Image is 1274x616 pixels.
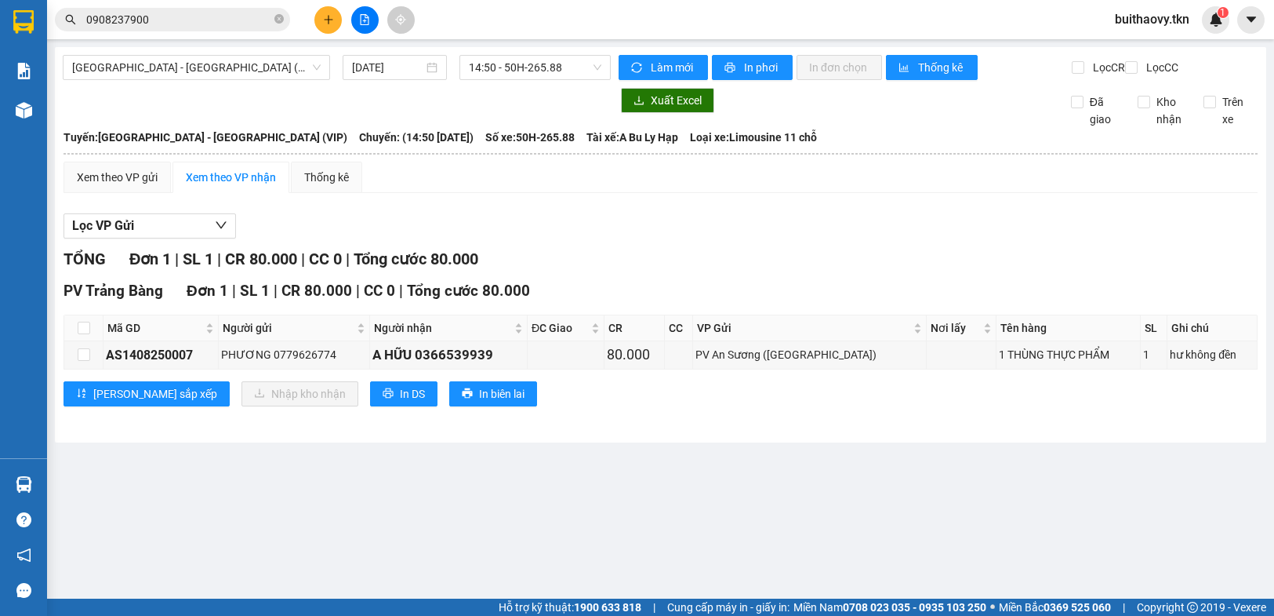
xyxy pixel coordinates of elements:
span: aim [395,14,406,25]
span: Lọc CR [1087,59,1127,76]
span: Miền Bắc [999,599,1111,616]
span: copyright [1187,602,1198,613]
span: Lọc CC [1140,59,1181,76]
span: | [1123,599,1125,616]
div: AS1408250007 [106,345,216,365]
span: SL 1 [240,282,270,300]
span: Hỗ trợ kỹ thuật: [499,599,641,616]
button: bar-chartThống kê [886,55,978,80]
span: | [301,250,305,268]
span: Người nhận [374,319,511,337]
span: Trên xe [1216,93,1258,128]
button: aim [387,6,415,34]
span: 1 [1220,7,1225,18]
th: SL [1141,315,1167,341]
button: In đơn chọn [797,55,882,80]
span: Cung cấp máy in - giấy in: [667,599,789,616]
span: [PERSON_NAME] sắp xếp [93,385,217,403]
span: CC 0 [364,282,395,300]
span: Tổng cước 80.000 [407,282,530,300]
span: message [16,583,31,598]
span: SL 1 [183,250,213,268]
span: In phơi [744,59,780,76]
span: In biên lai [479,385,524,403]
span: file-add [359,14,370,25]
span: VP Gửi [697,319,909,337]
span: ⚪️ [990,604,995,611]
button: Lọc VP Gửi [64,213,236,239]
span: printer [724,62,738,75]
div: 80.000 [607,344,662,366]
span: Chuyến: (14:50 [DATE]) [359,129,474,146]
span: Nơi lấy [931,319,980,337]
span: Mã GD [107,319,202,337]
strong: 1900 633 818 [574,601,641,614]
span: TỔNG [64,250,106,268]
span: notification [16,548,31,563]
input: Tìm tên, số ĐT hoặc mã đơn [86,11,271,28]
span: download [633,95,644,108]
span: | [217,250,221,268]
th: Ghi chú [1167,315,1258,341]
button: syncLàm mới [619,55,708,80]
span: plus [323,14,334,25]
span: close-circle [274,14,284,24]
button: printerIn biên lai [449,381,537,406]
span: Tổng cước 80.000 [354,250,478,268]
span: Số xe: 50H-265.88 [485,129,575,146]
div: Xem theo VP nhận [186,169,276,186]
span: bar-chart [898,62,912,75]
span: printer [383,388,394,400]
span: Làm mới [651,59,695,76]
span: CC 0 [309,250,342,268]
span: Loại xe: Limousine 11 chỗ [690,129,817,146]
strong: 0708 023 035 - 0935 103 250 [843,601,986,614]
div: A HỮU 0366539939 [372,344,524,366]
div: hư không đền [1170,346,1254,363]
span: sort-ascending [76,388,87,400]
span: buithaovy.tkn [1102,9,1202,29]
span: 14:50 - 50H-265.88 [469,56,601,79]
img: warehouse-icon [16,476,32,493]
button: downloadNhập kho nhận [241,381,358,406]
span: Thống kê [918,59,965,76]
span: | [356,282,360,300]
span: | [399,282,403,300]
span: down [215,219,227,231]
span: | [274,282,278,300]
div: 1 [1143,346,1164,363]
span: Đơn 1 [129,250,171,268]
td: PV An Sương (Hàng Hóa) [693,341,926,369]
span: question-circle [16,512,31,527]
button: printerIn phơi [712,55,793,80]
span: ĐC Giao [532,319,588,337]
span: close-circle [274,13,284,27]
th: CC [665,315,693,341]
span: PV Trảng Bàng [64,282,163,300]
span: In DS [400,385,425,403]
span: Lọc VP Gửi [72,216,134,235]
span: | [653,599,655,616]
span: Người gửi [223,319,353,337]
sup: 1 [1218,7,1229,18]
span: sync [631,62,644,75]
img: icon-new-feature [1209,13,1223,27]
b: Tuyến: [GEOGRAPHIC_DATA] - [GEOGRAPHIC_DATA] (VIP) [64,131,347,144]
button: sort-ascending[PERSON_NAME] sắp xếp [64,381,230,406]
div: PHƯƠNG 0779626774 [221,346,366,363]
div: 1 THÙNG THỰC PHẨM [999,346,1138,363]
span: CR 80.000 [225,250,297,268]
span: Đơn 1 [187,282,228,300]
button: downloadXuất Excel [621,88,714,113]
span: | [232,282,236,300]
span: printer [462,388,473,400]
span: | [175,250,179,268]
span: Miền Nam [793,599,986,616]
span: | [346,250,350,268]
span: Kho nhận [1150,93,1192,128]
button: file-add [351,6,379,34]
img: warehouse-icon [16,102,32,118]
div: Thống kê [304,169,349,186]
button: printerIn DS [370,381,437,406]
button: caret-down [1237,6,1265,34]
